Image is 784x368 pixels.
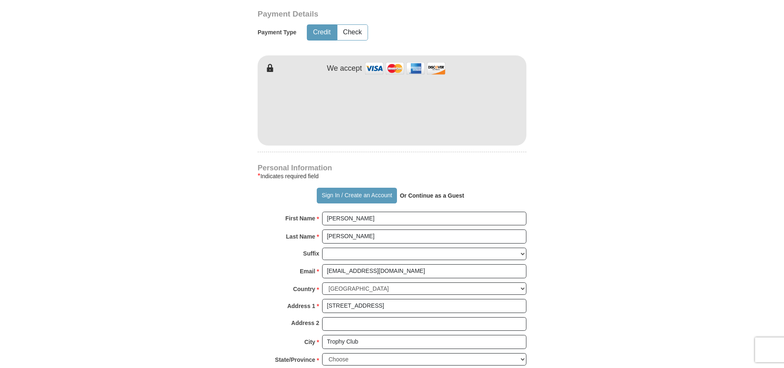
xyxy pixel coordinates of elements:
[300,265,315,277] strong: Email
[258,29,296,36] h5: Payment Type
[287,300,316,312] strong: Address 1
[400,192,464,199] strong: Or Continue as a Guest
[307,25,337,40] button: Credit
[286,231,316,242] strong: Last Name
[285,213,315,224] strong: First Name
[258,171,526,181] div: Indicates required field
[293,283,316,295] strong: Country
[364,60,447,77] img: credit cards accepted
[258,10,468,19] h3: Payment Details
[275,354,315,366] strong: State/Province
[317,188,397,203] button: Sign In / Create an Account
[303,248,319,259] strong: Suffix
[304,336,315,348] strong: City
[291,317,319,329] strong: Address 2
[337,25,368,40] button: Check
[258,165,526,171] h4: Personal Information
[327,64,362,73] h4: We accept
